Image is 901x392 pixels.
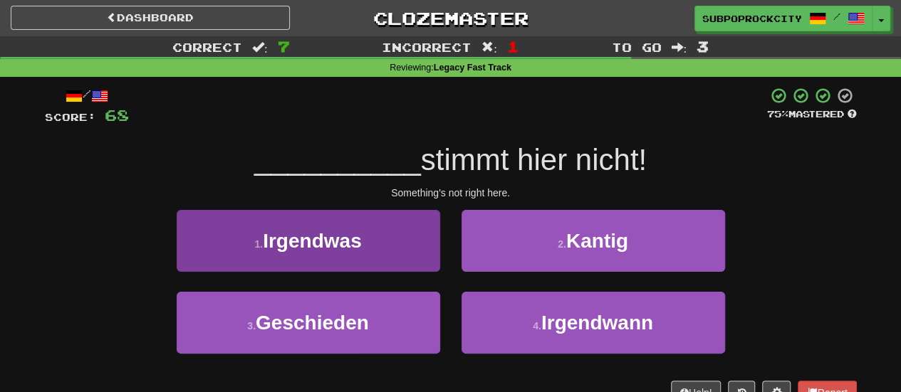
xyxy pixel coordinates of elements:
[45,111,96,123] span: Score:
[254,143,421,176] span: __________
[833,11,840,21] span: /
[177,210,440,272] button: 1.Irgendwas
[263,230,361,252] span: Irgendwas
[694,6,873,31] a: subpoprockcity /
[256,312,369,334] span: Geschieden
[697,38,709,55] span: 3
[278,38,290,55] span: 7
[172,40,242,54] span: Correct
[566,230,628,252] span: Kantig
[177,292,440,354] button: 3.Geschieden
[247,320,256,332] small: 3 .
[252,41,268,53] span: :
[481,41,497,53] span: :
[462,210,725,272] button: 2.Kantig
[533,320,541,332] small: 4 .
[434,63,511,73] strong: Legacy Fast Track
[541,312,653,334] span: Irgendwann
[421,143,647,176] span: stimmt hier nicht!
[558,238,566,250] small: 2 .
[254,238,263,250] small: 1 .
[311,6,590,31] a: Clozemaster
[382,40,472,54] span: Incorrect
[462,292,725,354] button: 4.Irgendwann
[507,38,519,55] span: 1
[11,6,290,30] a: Dashboard
[702,12,802,25] span: subpoprockcity
[767,108,788,120] span: 75 %
[105,106,129,124] span: 68
[671,41,687,53] span: :
[45,87,129,105] div: /
[45,186,857,200] div: Something's not right here.
[611,40,661,54] span: To go
[767,108,857,121] div: Mastered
